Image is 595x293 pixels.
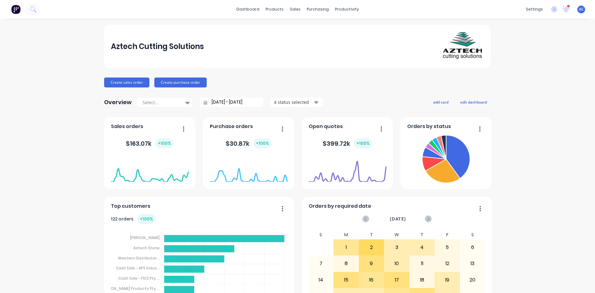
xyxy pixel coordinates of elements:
div: 14 [309,272,333,288]
div: 7 [309,256,333,271]
div: M [333,230,359,239]
div: 17 [384,272,409,288]
span: [DATE] [390,215,406,222]
button: Create purchase order [154,78,207,87]
div: 19 [435,272,460,288]
tspan: Western Distributor... [118,255,160,260]
tspan: Cash Sale - APS Indus... [116,265,160,271]
div: F [434,230,460,239]
span: Open quotes [309,123,343,130]
div: + 100 % [155,138,174,149]
div: 15 [334,272,359,288]
div: + 100 % [354,138,372,149]
div: purchasing [304,5,332,14]
div: S [308,230,334,239]
div: 9 [359,256,384,271]
tspan: Aztech Stone [133,245,160,251]
div: T [409,230,435,239]
div: + 100 % [137,214,156,224]
tspan: [PERSON_NAME] [130,235,160,240]
a: dashboard [233,5,262,14]
button: add card [429,98,452,106]
span: Purchase orders [210,123,253,130]
div: 3 [384,240,409,255]
div: products [262,5,287,14]
span: Sales orders [111,123,143,130]
div: T [359,230,384,239]
img: Factory [11,5,20,14]
div: $ 30.87k [226,138,271,149]
tspan: [PERSON_NAME] Products Pty ... [101,286,160,291]
div: 5 [435,240,460,255]
div: 1 [334,240,359,255]
div: 8 [334,256,359,271]
div: 11 [410,256,434,271]
span: AC [579,7,584,12]
div: 10 [384,256,409,271]
div: $ 399.72k [323,138,372,149]
tspan: Cash Sale - FSCI Pty ... [118,276,160,281]
img: Aztech Cutting Solutions [441,25,484,68]
div: 18 [410,272,434,288]
div: Aztech Cutting Solutions [111,40,204,53]
div: 4 [410,240,434,255]
div: 16 [359,272,384,288]
div: 6 [460,240,485,255]
div: 12 [435,256,460,271]
div: S [460,230,485,239]
button: 4 status selected [271,98,323,107]
div: $ 163.07k [126,138,174,149]
div: 2 [359,240,384,255]
div: 20 [460,272,485,288]
div: + 100 % [253,138,271,149]
button: edit dashboard [456,98,491,106]
div: 4 status selected [274,99,313,105]
div: Overview [104,96,132,109]
div: settings [523,5,546,14]
div: 13 [460,256,485,271]
span: Orders by status [407,123,451,130]
div: 122 orders [111,214,156,224]
button: Create sales order [104,78,149,87]
div: W [384,230,409,239]
div: sales [287,5,304,14]
div: productivity [332,5,362,14]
